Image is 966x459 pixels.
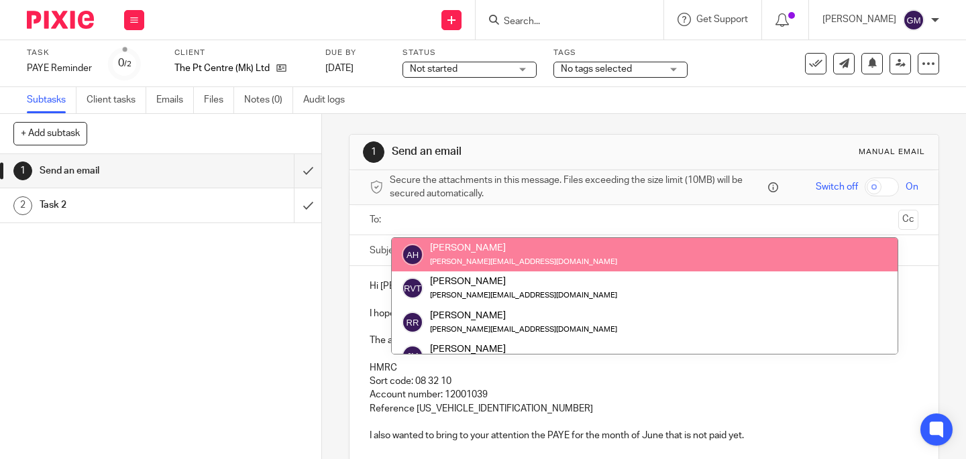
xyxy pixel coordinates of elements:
p: I also wanted to bring to your attention the PAYE for the month of June that is not paid yet. [370,429,918,442]
label: To: [370,213,384,226]
img: svg%3E [402,277,423,299]
h1: Send an email [392,145,673,159]
div: 2 [13,196,32,215]
small: [PERSON_NAME][EMAIL_ADDRESS][DOMAIN_NAME] [430,326,617,333]
span: On [906,180,918,194]
div: Manual email [859,147,925,157]
p: I hope you're well. [370,307,918,320]
div: [PERSON_NAME] [430,342,617,356]
label: Due by [325,48,386,58]
img: svg%3E [402,312,423,333]
h1: Task 2 [40,195,201,215]
p: Sort code: 08 32 10 [370,375,918,388]
span: Switch off [816,180,858,194]
p: HMRC [370,361,918,375]
div: 0 [118,56,131,71]
div: [PERSON_NAME] [430,275,617,288]
small: [PERSON_NAME][EMAIL_ADDRESS][DOMAIN_NAME] [430,258,617,265]
p: The Pt Centre (Mk) Ltd [174,62,270,75]
img: svg%3E [402,345,423,367]
span: [DATE] [325,64,354,73]
p: [PERSON_NAME] [822,13,896,26]
button: Cc [898,210,918,230]
div: 1 [13,161,32,180]
span: Secure the attachments in this message. Files exceeding the size limit (10MB) will be secured aut... [390,174,765,201]
span: Get Support [696,15,748,24]
label: Subject: [370,244,405,257]
a: Emails [156,87,194,113]
span: Not started [410,64,458,74]
label: Status [402,48,537,58]
a: Notes (0) [244,87,293,113]
p: The amount payable is £887.42 and is due by the [DATE] Please could you pay by using the details ... [370,334,918,347]
div: PAYE Reminder [27,62,92,75]
span: No tags selected [561,64,632,74]
a: Client tasks [87,87,146,113]
p: Reference [US_VEHICLE_IDENTIFICATION_NUMBER] [370,402,918,415]
h1: Send an email [40,161,201,181]
button: + Add subtask [13,122,87,145]
label: Client [174,48,309,58]
small: [PERSON_NAME][EMAIL_ADDRESS][DOMAIN_NAME] [430,291,617,299]
input: Search [502,16,623,28]
div: [PERSON_NAME] [430,241,617,255]
label: Task [27,48,92,58]
img: Pixie [27,11,94,29]
small: /2 [124,60,131,68]
p: Account number: 12001039 [370,388,918,401]
div: [PERSON_NAME] [430,308,617,322]
img: svg%3E [903,9,924,31]
p: Hi [PERSON_NAME], [370,279,918,293]
div: 1 [363,141,384,163]
label: Tags [553,48,688,58]
a: Audit logs [303,87,355,113]
a: Files [204,87,234,113]
a: Subtasks [27,87,76,113]
img: svg%3E [402,244,423,265]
